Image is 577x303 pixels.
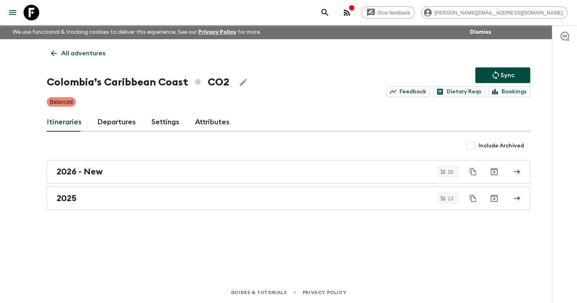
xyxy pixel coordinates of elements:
[488,86,530,97] a: Bookings
[198,29,236,35] a: Privacy Policy
[466,165,480,179] button: Duplicate
[466,191,480,205] button: Duplicate
[47,160,530,183] a: 2026 - New
[47,74,229,90] h1: Colombia’s Caribbean Coast CO2
[486,191,502,206] button: Archive
[195,113,230,132] a: Attributes
[443,196,458,201] span: 13
[500,71,515,80] p: Sync
[50,98,73,106] p: Balanced
[317,5,333,20] button: search adventures
[468,27,493,38] button: Dismiss
[361,6,415,19] a: Give feedback
[486,164,502,180] button: Archive
[373,10,414,16] span: Give feedback
[421,6,568,19] div: [PERSON_NAME][EMAIL_ADDRESS][DOMAIN_NAME]
[386,86,430,97] a: Feedback
[236,74,251,90] button: Edit Adventure Title
[57,167,103,177] h2: 2026 - New
[47,113,82,132] a: Itineraries
[47,187,530,210] a: 2025
[478,142,524,150] span: Include Archived
[433,86,485,97] a: Dietary Reqs
[443,169,458,174] span: 20
[97,113,136,132] a: Departures
[47,45,110,61] a: All adventures
[61,49,105,58] p: All adventures
[475,67,530,83] button: Sync adventure departures to the booking engine
[231,288,287,297] a: Guides & Tutorials
[5,5,20,20] button: menu
[303,288,346,297] a: Privacy Policy
[430,10,567,16] span: [PERSON_NAME][EMAIL_ADDRESS][DOMAIN_NAME]
[9,25,264,39] p: We use functional & tracking cookies to deliver this experience. See our for more.
[152,113,179,132] a: Settings
[57,193,77,203] h2: 2025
